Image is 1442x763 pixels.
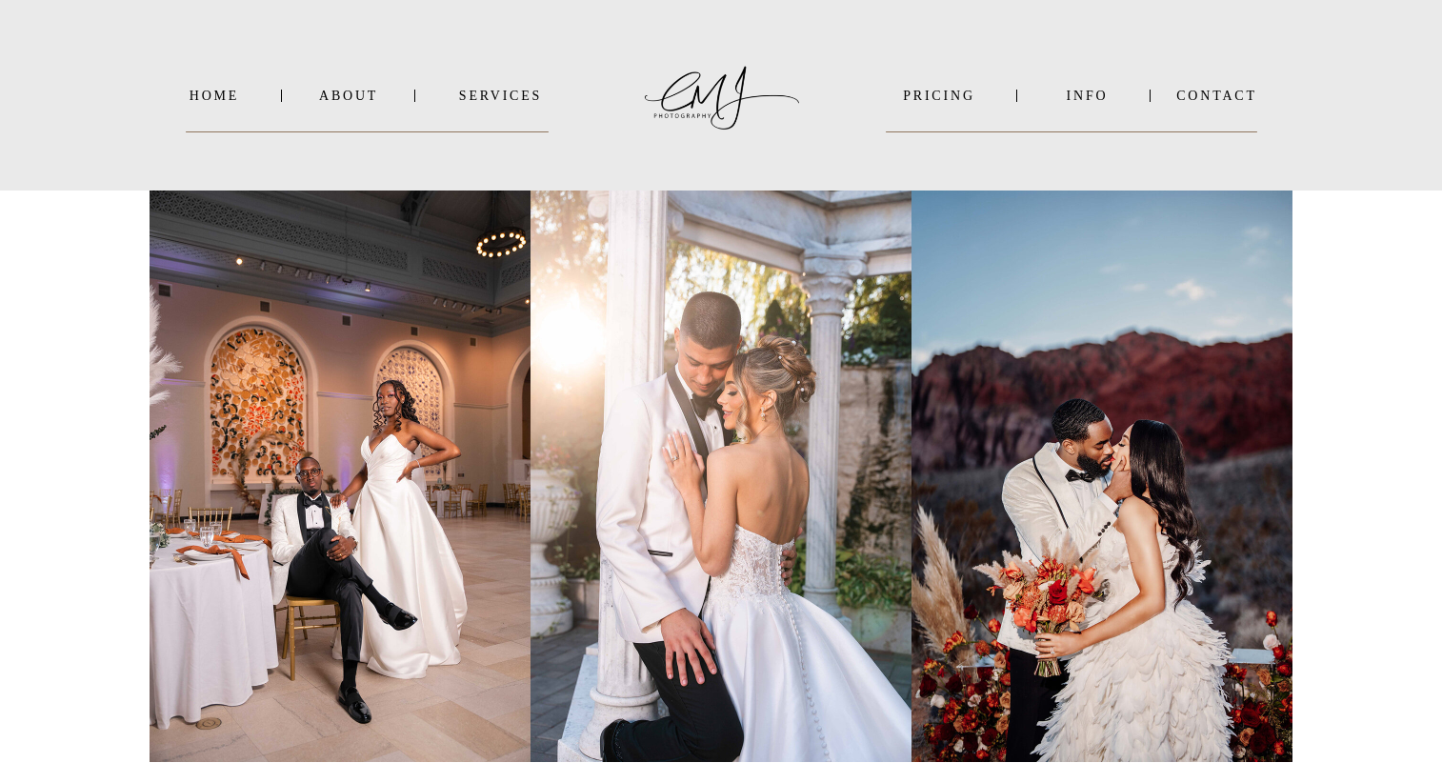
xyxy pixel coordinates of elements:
a: About [319,89,376,103]
a: Contact [1176,89,1257,103]
a: Home [186,89,243,103]
a: INFO [1041,89,1133,103]
a: PRICING [886,89,992,103]
a: SERVICES [452,89,549,103]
